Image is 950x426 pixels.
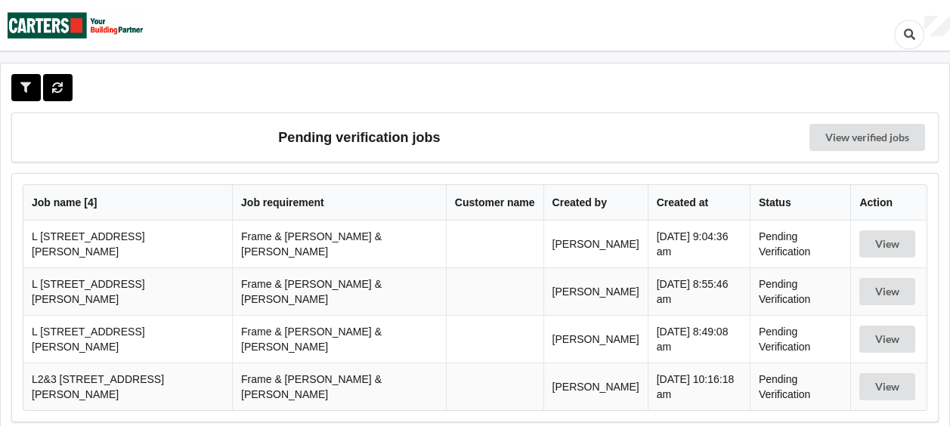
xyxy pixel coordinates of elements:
td: [PERSON_NAME] [543,221,648,267]
td: Pending Verification [750,267,851,315]
td: [DATE] 10:16:18 am [648,363,750,410]
button: View [859,373,915,400]
th: Job requirement [232,185,446,221]
div: User Profile [924,16,950,37]
h3: Pending verification jobs [23,124,696,151]
td: Pending Verification [750,315,851,363]
th: Status [750,185,851,221]
td: [PERSON_NAME] [543,315,648,363]
a: View [859,381,918,393]
td: [DATE] 9:04:36 am [648,221,750,267]
button: View [859,230,915,258]
a: View verified jobs [809,124,925,151]
td: [PERSON_NAME] [543,267,648,315]
a: View [859,238,918,250]
th: Created by [543,185,648,221]
td: Frame & [PERSON_NAME] & [PERSON_NAME] [232,267,446,315]
a: View [859,286,918,298]
a: View [859,333,918,345]
td: Pending Verification [750,221,851,267]
td: Frame & [PERSON_NAME] & [PERSON_NAME] [232,221,446,267]
td: L [STREET_ADDRESS][PERSON_NAME] [23,315,232,363]
td: [PERSON_NAME] [543,363,648,410]
td: L [STREET_ADDRESS][PERSON_NAME] [23,221,232,267]
th: Customer name [446,185,543,221]
th: Action [850,185,927,221]
th: Job name [ 4 ] [23,185,232,221]
td: Frame & [PERSON_NAME] & [PERSON_NAME] [232,315,446,363]
td: Pending Verification [750,363,851,410]
td: [DATE] 8:55:46 am [648,267,750,315]
td: L [STREET_ADDRESS][PERSON_NAME] [23,267,232,315]
td: Frame & [PERSON_NAME] & [PERSON_NAME] [232,363,446,410]
td: L2&3 [STREET_ADDRESS][PERSON_NAME] [23,363,232,410]
img: Carters [8,1,144,50]
td: [DATE] 8:49:08 am [648,315,750,363]
th: Created at [648,185,750,221]
button: View [859,278,915,305]
button: View [859,326,915,353]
